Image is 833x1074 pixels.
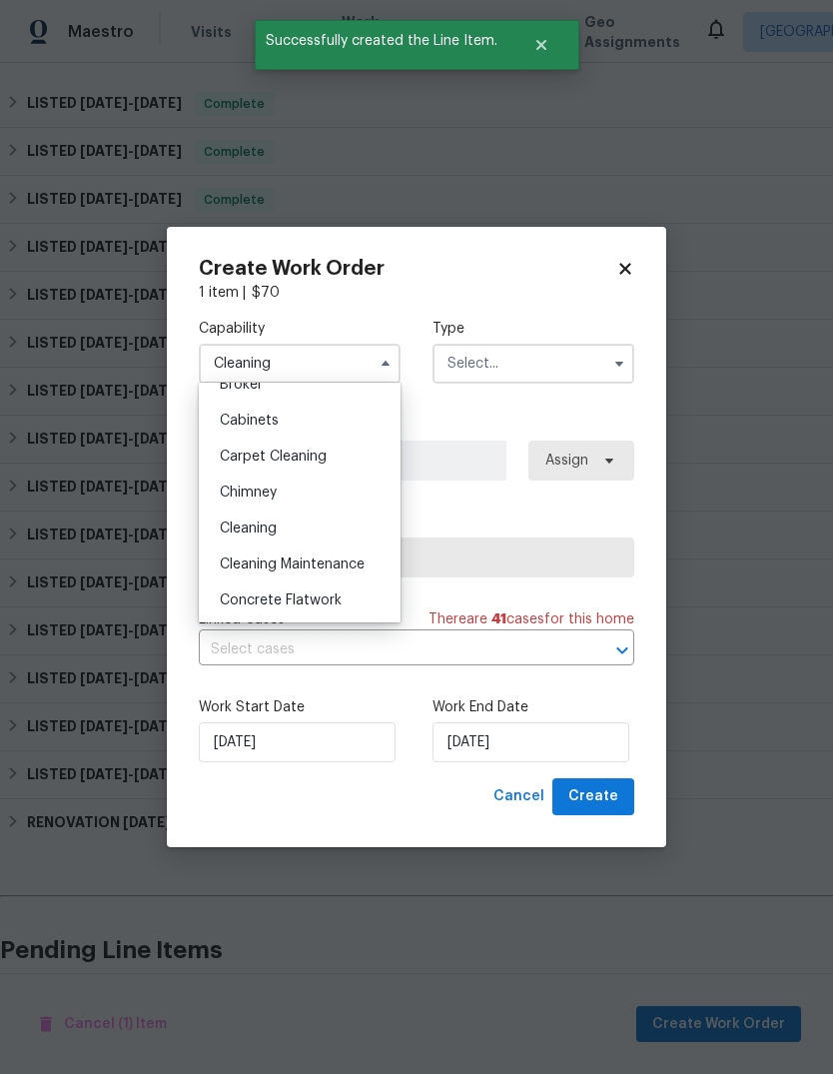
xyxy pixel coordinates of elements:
[255,20,508,62] span: Successfully created the Line Item.
[220,593,342,607] span: Concrete Flatwork
[432,344,634,384] input: Select...
[374,352,398,376] button: Hide options
[220,557,365,571] span: Cleaning Maintenance
[432,697,634,717] label: Work End Date
[252,286,280,300] span: $ 70
[608,636,636,664] button: Open
[491,612,506,626] span: 41
[216,547,617,567] span: Select trade partner
[568,784,618,809] span: Create
[199,283,634,303] div: 1 item |
[199,344,401,384] input: Select...
[485,778,552,815] button: Cancel
[199,722,396,762] input: M/D/YYYY
[428,609,634,629] span: There are case s for this home
[199,319,401,339] label: Capability
[220,414,279,428] span: Cabinets
[220,522,277,536] span: Cleaning
[199,513,634,533] label: Trade Partner
[607,352,631,376] button: Show options
[220,450,327,464] span: Carpet Cleaning
[220,486,277,500] span: Chimney
[432,722,629,762] input: M/D/YYYY
[199,259,616,279] h2: Create Work Order
[432,319,634,339] label: Type
[508,25,574,65] button: Close
[552,778,634,815] button: Create
[545,451,588,471] span: Assign
[199,416,634,436] label: Work Order Manager
[199,634,578,665] input: Select cases
[199,697,401,717] label: Work Start Date
[220,378,263,392] span: Broker
[493,784,544,809] span: Cancel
